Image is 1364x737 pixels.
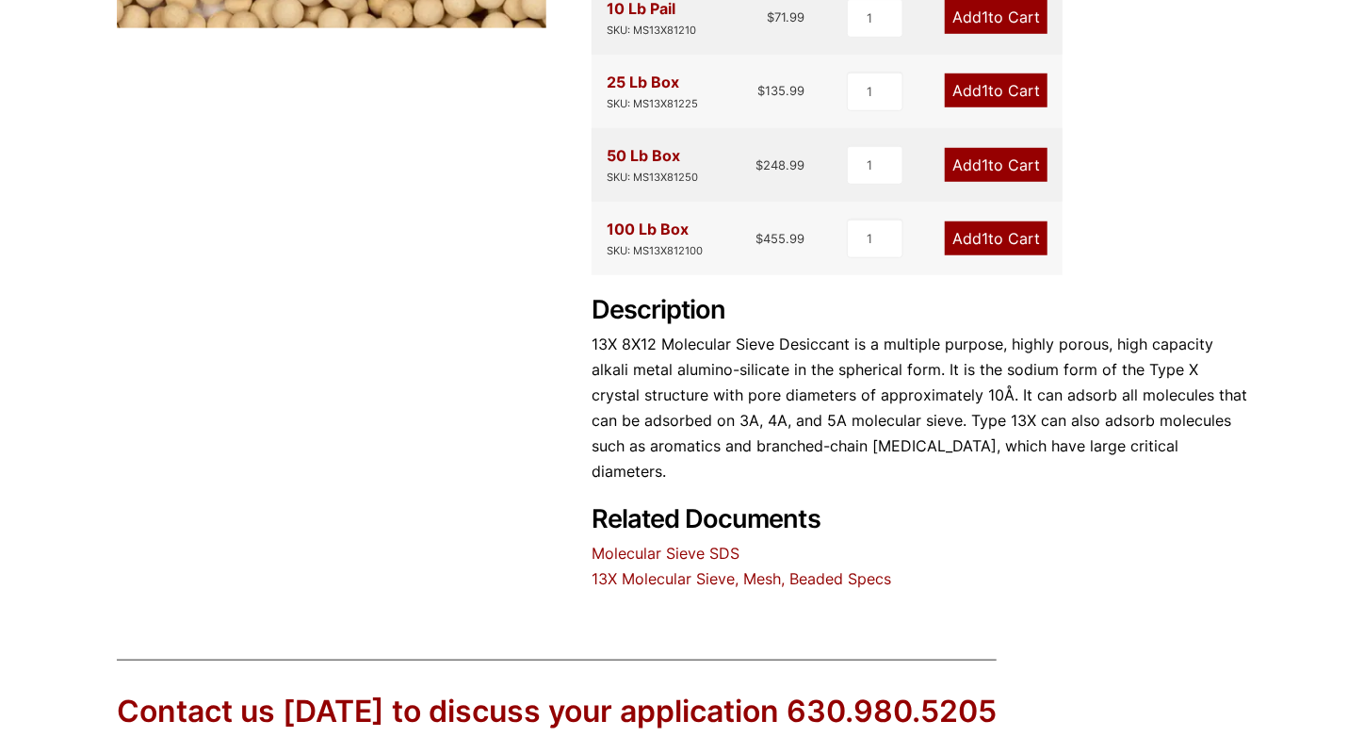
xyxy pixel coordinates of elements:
a: Add1to Cart [945,74,1047,107]
a: 13X Molecular Sieve, Mesh, Beaded Specs [592,569,891,588]
bdi: 248.99 [756,157,805,172]
a: Add1to Cart [945,148,1047,182]
div: SKU: MS13X81225 [607,95,698,113]
div: SKU: MS13X81250 [607,169,698,187]
span: 1 [982,229,988,248]
bdi: 71.99 [768,9,805,25]
span: 1 [982,8,988,26]
div: 50 Lb Box [607,143,698,187]
div: SKU: MS13X812100 [607,242,703,260]
bdi: 135.99 [758,83,805,98]
span: $ [756,157,764,172]
p: 13X 8X12 Molecular Sieve Desiccant is a multiple purpose, highly porous, high capacity alkali met... [592,332,1247,485]
span: $ [756,231,764,246]
div: SKU: MS13X81210 [607,22,696,40]
div: 25 Lb Box [607,70,698,113]
span: $ [768,9,775,25]
a: Add1to Cart [945,221,1047,255]
div: Contact us [DATE] to discuss your application 630.980.5205 [117,691,997,733]
span: 1 [982,81,988,100]
bdi: 455.99 [756,231,805,246]
span: $ [758,83,766,98]
a: Molecular Sieve SDS [592,544,739,563]
h2: Description [592,295,1247,326]
span: 1 [982,156,988,174]
div: 100 Lb Box [607,217,703,260]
